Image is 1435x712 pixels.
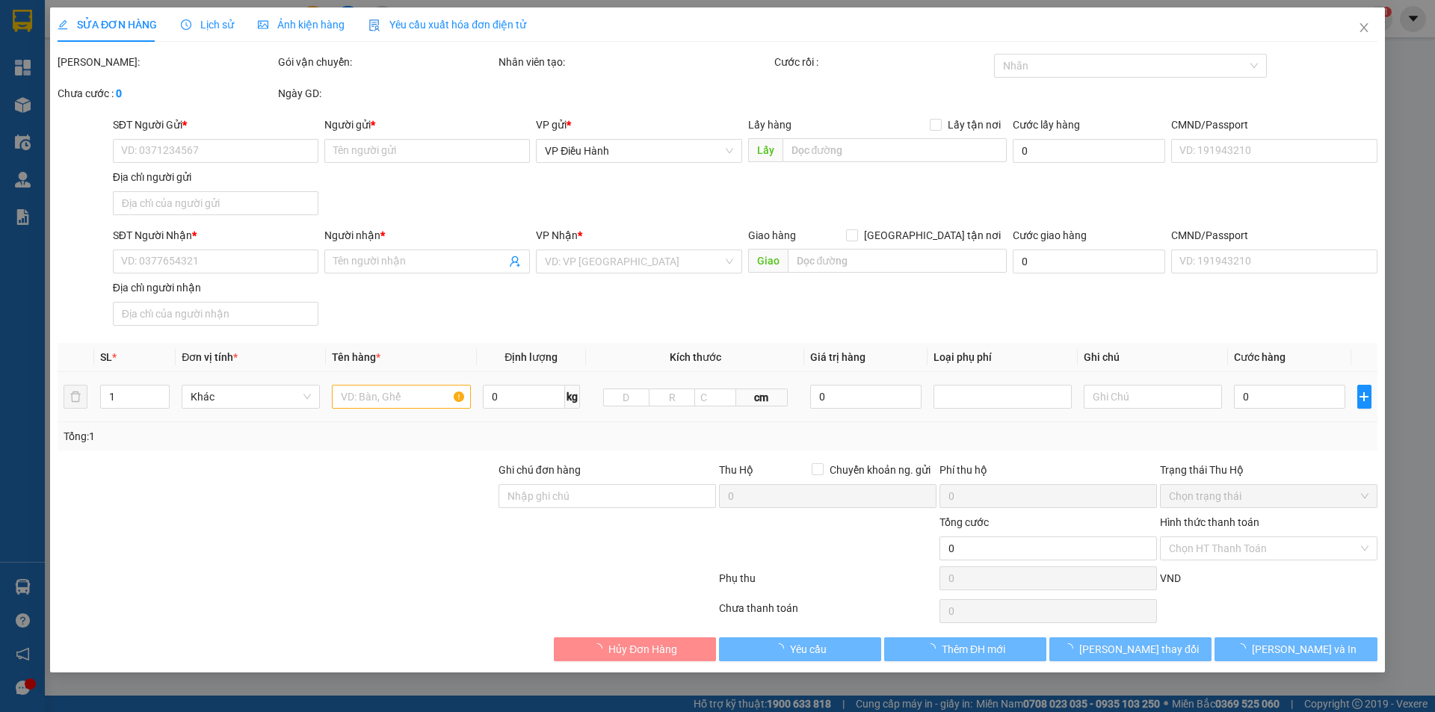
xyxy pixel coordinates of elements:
span: clock-circle [181,19,191,30]
div: Tổng: 1 [64,428,554,445]
div: SĐT Người Nhận [113,227,318,244]
b: 0 [116,87,122,99]
button: delete [64,385,87,409]
div: Chưa cước : [58,85,275,102]
span: Thêm ĐH mới [942,641,1005,657]
input: Ghi chú đơn hàng [499,484,716,508]
span: loading [1063,643,1079,654]
span: VP Điều Hành [546,140,733,162]
span: loading [774,643,790,654]
span: close [1358,22,1370,34]
div: Gói vận chuyển: [278,54,496,70]
input: Dọc đường [788,249,1007,273]
span: Định lượng [504,351,558,363]
div: Người gửi [324,117,530,133]
div: Cước rồi : [774,54,992,70]
span: Yêu cầu [790,641,827,657]
input: Ghi Chú [1084,385,1222,409]
span: VP Nhận [537,229,578,241]
div: Ngày GD: [278,85,496,102]
span: Khác [191,386,312,408]
label: Hình thức thanh toán [1160,516,1259,528]
input: Cước giao hàng [1013,250,1165,273]
span: SL [100,351,112,363]
span: Chuyển khoản ng. gửi [824,462,936,478]
span: Lấy hàng [748,119,791,131]
span: Yêu cầu xuất hóa đơn điện tử [368,19,526,31]
div: VP gửi [537,117,742,133]
button: Thêm ĐH mới [884,637,1046,661]
input: Địa chỉ của người gửi [113,191,318,215]
span: loading [592,643,608,654]
input: Dọc đường [783,138,1007,162]
input: VD: Bàn, Ghế [333,385,471,409]
span: Lấy tận nơi [942,117,1007,133]
div: Người nhận [324,227,530,244]
span: loading [925,643,942,654]
span: SỬA ĐƠN HÀNG [58,19,157,31]
button: Yêu cầu [719,637,881,661]
div: Địa chỉ người nhận [113,279,318,296]
label: Ghi chú đơn hàng [499,464,581,476]
div: Phụ thu [717,570,938,596]
button: [PERSON_NAME] và In [1215,637,1377,661]
div: CMND/Passport [1171,117,1377,133]
label: Cước lấy hàng [1013,119,1080,131]
button: Close [1343,7,1385,49]
span: [GEOGRAPHIC_DATA] tận nơi [858,227,1007,244]
span: edit [58,19,68,30]
span: user-add [510,256,522,267]
span: cm [736,388,787,406]
div: Trạng thái Thu Hộ [1160,462,1377,478]
span: kg [565,385,580,409]
input: R [649,388,695,406]
span: Chọn trạng thái [1169,485,1368,507]
span: Hủy Đơn Hàng [608,641,677,657]
span: Cước hàng [1235,351,1286,363]
span: [PERSON_NAME] thay đổi [1079,641,1199,657]
span: Ảnh kiện hàng [258,19,345,31]
div: SĐT Người Gửi [113,117,318,133]
button: Hủy Đơn Hàng [554,637,716,661]
span: [PERSON_NAME] và In [1252,641,1357,657]
input: Cước lấy hàng [1013,139,1165,163]
button: [PERSON_NAME] thay đổi [1049,637,1212,661]
span: Thu Hộ [719,464,753,476]
div: [PERSON_NAME]: [58,54,275,70]
span: loading [1235,643,1252,654]
th: Ghi chú [1078,343,1228,372]
span: Tên hàng [333,351,381,363]
img: icon [368,19,380,31]
span: plus [1358,391,1371,403]
span: Lịch sử [181,19,234,31]
div: Địa chỉ người gửi [113,169,318,185]
span: Giao hàng [748,229,796,241]
span: Lấy [748,138,783,162]
div: Phí thu hộ [939,462,1157,484]
span: Tổng cước [939,516,989,528]
div: Nhân viên tạo: [499,54,771,70]
span: VND [1160,572,1181,584]
span: Giá trị hàng [811,351,866,363]
label: Cước giao hàng [1013,229,1087,241]
div: Chưa thanh toán [717,600,938,626]
span: Giao [748,249,788,273]
button: plus [1357,385,1371,409]
input: D [603,388,649,406]
span: Đơn vị tính [182,351,238,363]
input: Địa chỉ của người nhận [113,302,318,326]
div: CMND/Passport [1171,227,1377,244]
span: picture [258,19,268,30]
span: Kích thước [670,351,721,363]
th: Loại phụ phí [928,343,1078,372]
input: C [694,388,736,406]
